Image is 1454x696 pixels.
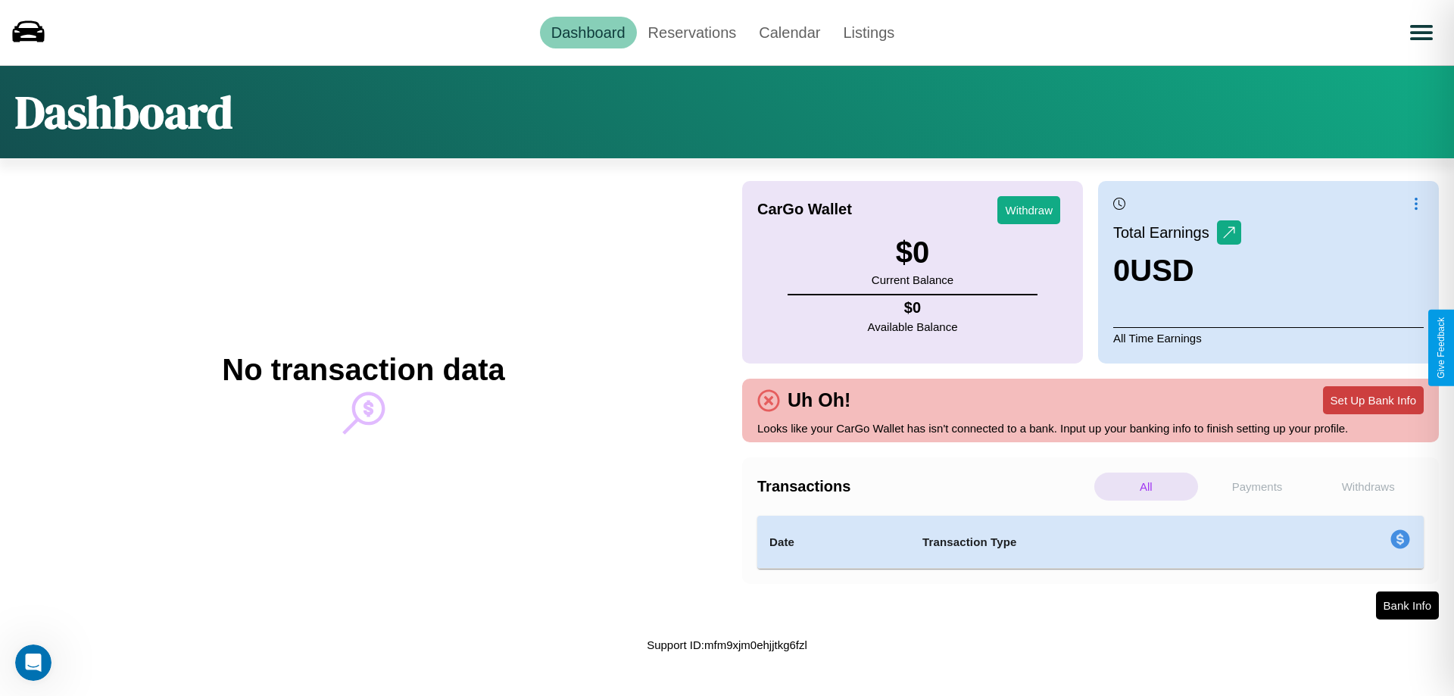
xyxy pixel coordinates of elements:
[997,196,1060,224] button: Withdraw
[872,270,953,290] p: Current Balance
[832,17,906,48] a: Listings
[15,81,232,143] h1: Dashboard
[1206,473,1309,501] p: Payments
[1113,219,1217,246] p: Total Earnings
[540,17,637,48] a: Dashboard
[1323,386,1424,414] button: Set Up Bank Info
[637,17,748,48] a: Reservations
[757,516,1424,569] table: simple table
[1113,327,1424,348] p: All Time Earnings
[1094,473,1198,501] p: All
[769,533,898,551] h4: Date
[15,645,51,681] iframe: Intercom live chat
[868,317,958,337] p: Available Balance
[872,236,953,270] h3: $ 0
[1400,11,1443,54] button: Open menu
[757,478,1090,495] h4: Transactions
[1436,317,1446,379] div: Give Feedback
[1376,591,1439,620] button: Bank Info
[647,635,807,655] p: Support ID: mfm9xjm0ehjjtkg6fzl
[757,201,852,218] h4: CarGo Wallet
[780,389,858,411] h4: Uh Oh!
[757,418,1424,439] p: Looks like your CarGo Wallet has isn't connected to a bank. Input up your banking info to finish ...
[747,17,832,48] a: Calendar
[1113,254,1241,288] h3: 0 USD
[222,353,504,387] h2: No transaction data
[922,533,1266,551] h4: Transaction Type
[1316,473,1420,501] p: Withdraws
[868,299,958,317] h4: $ 0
